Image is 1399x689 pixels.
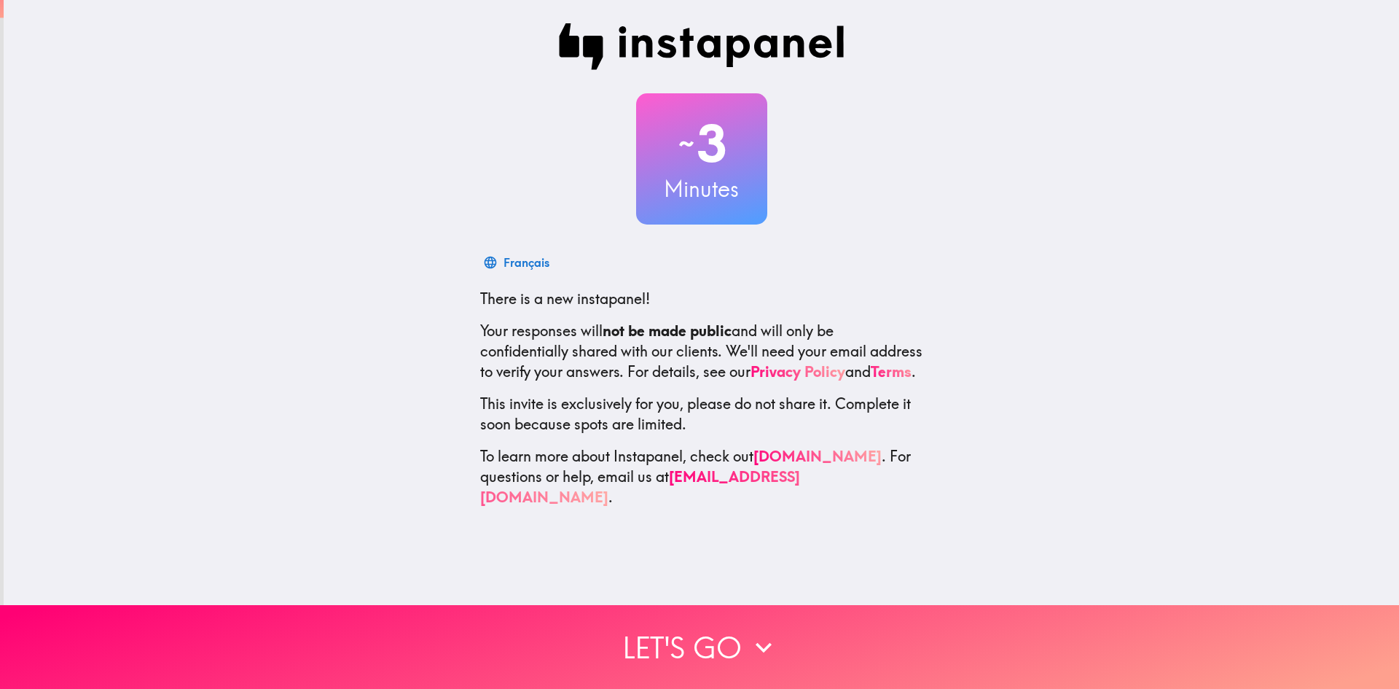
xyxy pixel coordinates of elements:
[480,446,923,507] p: To learn more about Instapanel, check out . For questions or help, email us at .
[480,289,650,308] span: There is a new instapanel!
[603,322,732,340] b: not be made public
[636,114,767,174] h2: 3
[753,447,882,465] a: [DOMAIN_NAME]
[480,394,923,435] p: This invite is exclusively for you, please do not share it. Complete it soon because spots are li...
[503,252,549,273] div: Français
[480,248,555,277] button: Français
[480,321,923,382] p: Your responses will and will only be confidentially shared with our clients. We'll need your emai...
[559,23,845,70] img: Instapanel
[636,174,767,204] h3: Minutes
[751,362,845,381] a: Privacy Policy
[676,122,697,166] span: ~
[480,467,800,506] a: [EMAIL_ADDRESS][DOMAIN_NAME]
[871,362,912,381] a: Terms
